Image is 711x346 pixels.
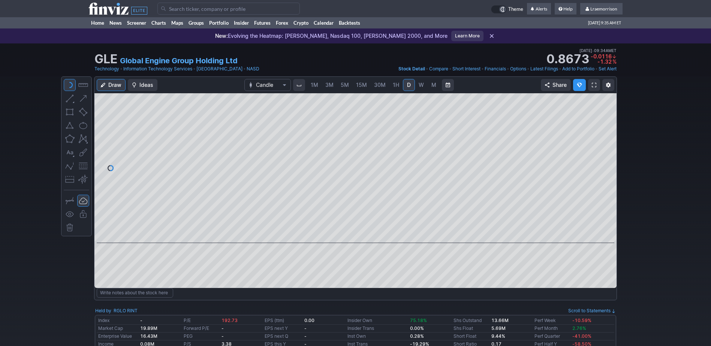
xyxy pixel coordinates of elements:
[491,318,509,323] b: 13.66M
[77,160,89,172] button: Fibonacci retracements
[572,325,586,331] span: 2.76%
[510,65,526,73] a: Options
[597,58,612,65] span: -1.32
[410,333,424,339] b: 0.28%
[77,173,89,185] button: Anchored VWAP
[169,17,186,28] a: Maps
[77,92,89,104] button: Arrow
[491,333,505,339] a: 9.44%
[186,17,207,28] a: Groups
[572,333,591,339] span: -41.00%
[588,17,621,28] span: [DATE] 9:35 AM ET
[592,47,594,54] span: •
[579,47,617,54] span: [DATE] 09:34AM ET
[410,318,427,323] span: 75.18%
[398,65,425,73] a: Stock Detail
[599,65,617,73] a: Set Alert
[591,53,612,60] span: -0.0116
[77,146,89,158] button: Brush
[346,317,409,325] td: Insider Own
[97,317,139,325] td: Index
[555,3,576,15] a: Help
[442,79,454,91] button: Range
[325,82,334,88] span: 3M
[207,17,231,28] a: Portfolio
[541,79,571,91] button: Share
[311,17,336,28] a: Calendar
[559,65,561,73] span: •
[533,325,571,333] td: Perf Month
[454,333,476,339] a: Short Float
[322,79,337,91] a: 3M
[451,31,483,41] a: Learn More
[120,65,123,73] span: •
[64,195,76,207] button: Drawing mode: Single
[527,65,530,73] span: •
[64,92,76,104] button: Line
[452,325,490,333] td: Shs Float
[356,82,367,88] span: 15M
[263,325,302,333] td: EPS next Y
[508,5,523,13] span: Theme
[346,333,409,340] td: Inst Own
[124,17,149,28] a: Screener
[389,79,403,91] a: 1H
[580,3,623,15] a: Lraemorrison
[251,17,273,28] a: Futures
[140,325,157,331] b: 19.89M
[95,308,111,313] a: Held by
[77,195,89,207] button: Drawings Autosave: On
[590,6,617,12] span: Lraemorrison
[222,333,224,339] b: -
[95,307,138,315] div: :
[595,65,598,73] span: •
[64,133,76,145] button: Polygon
[407,82,411,88] span: D
[97,325,139,333] td: Market Cap
[120,55,238,66] a: Global Engine Group Holding Ltd
[193,65,196,73] span: •
[77,133,89,145] button: XABCD
[588,79,600,91] a: Fullscreen
[215,32,448,40] p: Evolving the Heatmap: [PERSON_NAME], Nasdaq 100, [PERSON_NAME] 2000, and More
[222,325,224,331] b: -
[140,333,157,339] b: 16.43M
[527,3,551,15] a: Alerts
[182,325,220,333] td: Forward P/E
[398,66,425,72] span: Stock Detail
[256,81,279,89] span: Candle
[94,53,118,65] h1: GLE
[222,318,238,323] span: 192.73
[426,65,428,73] span: •
[304,318,314,323] b: 0.00
[273,17,291,28] a: Forex
[244,79,291,91] button: Chart Type
[64,208,76,220] button: Hide drawings
[552,81,567,89] span: Share
[215,33,228,39] span: New:
[77,106,89,118] button: Rotated rectangle
[304,325,307,331] b: -
[530,66,558,72] span: Latest Filings
[431,82,436,88] span: M
[127,307,138,315] a: RINT
[530,65,558,73] a: Latest Filings
[97,79,126,91] button: Draw
[157,3,300,15] input: Search
[311,82,318,88] span: 1M
[64,146,76,158] button: Text
[64,106,76,118] button: Rectangle
[263,333,302,340] td: EPS next Q
[337,79,352,91] a: 5M
[491,325,506,331] b: 5.69M
[428,79,440,91] a: M
[602,79,614,91] button: Chart Settings
[64,173,76,185] button: Position
[196,65,242,73] a: [GEOGRAPHIC_DATA]
[128,79,157,91] button: Ideas
[562,65,594,73] a: Add to Portfolio
[149,17,169,28] a: Charts
[572,318,591,323] span: -10.59%
[293,79,305,91] button: Interval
